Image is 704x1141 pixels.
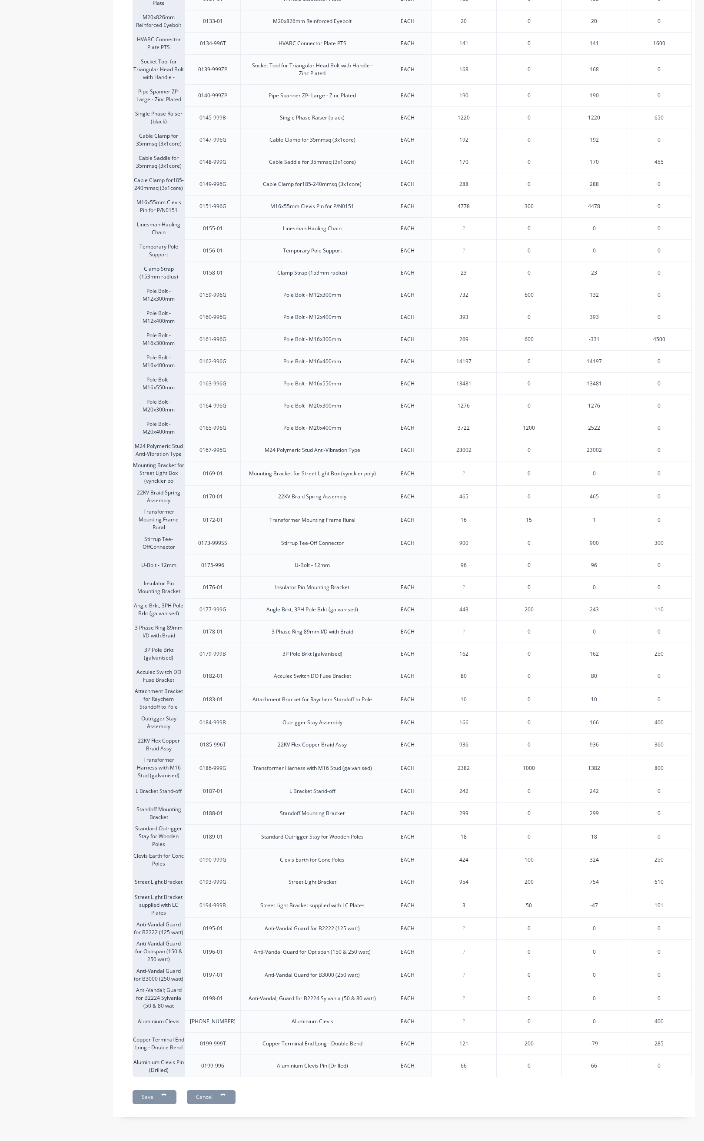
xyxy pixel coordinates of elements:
div: M24 Polymeric Stud Anti-Vibration Type [133,439,185,461]
div: 1220 [561,106,627,129]
span: 0 [528,787,531,795]
div: ? [432,240,496,262]
div: 393 [432,306,496,328]
div: 0178-01 [203,628,223,636]
span: 4500 [653,335,665,343]
div: 900 [561,532,627,554]
div: EACH [401,672,415,680]
div: 465 [561,485,627,507]
span: 0 [658,17,661,25]
span: 800 [654,764,664,772]
div: 0167-996G [199,446,226,454]
span: 0 [658,380,661,388]
span: 110 [654,606,664,614]
div: Standard Outrigger Stay for Wooden Poles [133,824,185,849]
span: 0 [658,247,661,255]
div: Transformer Mounting Frame Rural [133,507,185,532]
div: M20x826mm Reinforced Eyebolt [133,10,185,32]
div: 269 [432,328,496,350]
div: 4478 [561,195,627,217]
div: 3722 [432,417,496,439]
span: 0 [528,313,531,321]
span: 0 [528,628,531,636]
div: EACH [401,180,415,188]
div: EACH [401,158,415,166]
div: Cable Saddle for 35mmsq (3x1core) [269,158,356,166]
div: Cable Clamp for 35mmsq (3x1core) [269,136,355,144]
div: EACH [401,17,415,25]
div: 936 [432,734,496,756]
span: 300 [525,202,534,210]
div: 0162-996G [199,358,226,365]
span: 0 [528,269,531,277]
div: 168 [561,54,627,84]
div: 299 [432,803,496,824]
div: EACH [401,424,415,432]
div: Pole Bolt - M20x300mm [133,395,185,417]
div: 0147-996G [199,136,226,144]
div: 10 [432,689,496,710]
div: 0165-996G [199,424,226,432]
span: 600 [525,291,534,299]
div: Linesman Hauling Chain [283,225,342,232]
div: EACH [401,764,415,772]
div: 288 [561,173,627,195]
div: 0183-01 [203,696,223,703]
span: 0 [658,470,661,478]
span: 0 [658,66,661,73]
span: 0 [528,402,531,410]
div: 0176-01 [203,584,223,591]
div: 732 [432,284,496,306]
div: 0 [561,239,627,262]
div: 1276 [561,395,627,417]
div: 299 [561,802,627,824]
div: 0151-996G [199,202,226,210]
div: 0188-01 [203,809,223,817]
div: Pole Bolt - M16x550mm [283,380,341,388]
div: Pole Bolt - M16x400mm [133,350,185,372]
div: 243 [561,598,627,620]
div: Linesman Hauling Chain [133,217,185,239]
div: 190 [432,85,496,106]
div: 0 [561,217,627,239]
div: EACH [401,291,415,299]
div: 16 [432,509,496,531]
div: Angle Brkt, 3PH Pole Brkt (galvanised) [266,606,358,614]
div: Pipe Spanner ZP- Large - Zinc Plated [133,84,185,106]
div: M20x826mm Reinforced Eyebolt [273,17,352,25]
div: 0158-01 [203,269,223,277]
div: 0186-999G [199,764,226,772]
span: 0 [658,516,661,524]
div: Temporary Pole Support [283,247,342,255]
div: 0 [561,620,627,643]
div: 0159-996G [199,291,226,299]
div: Outrigger Stay Assembly [133,711,185,733]
div: EACH [401,650,415,658]
span: 600 [525,335,534,343]
div: U-Bolt - 12mm [133,554,185,576]
div: U-Bolt - 12mm [295,561,330,569]
div: 14197 [561,350,627,372]
div: Transformer Harness with M16 Stud (galvanised) [253,764,372,772]
div: 0173-999SS [198,539,227,547]
div: M16x55mm Clevis Pin for P/N0151 [133,195,185,217]
span: 0 [658,446,661,454]
span: 0 [528,92,531,100]
div: 1276 [432,395,496,417]
span: 15 [526,516,532,524]
div: EACH [401,136,415,144]
div: 14197 [432,351,496,372]
div: EACH [401,358,415,365]
div: 0133-01 [203,17,223,25]
div: 0184-999B [199,719,226,726]
div: 170 [432,151,496,173]
div: M16x55mm Clevis Pin for P/N0151 [270,202,354,210]
div: Clevis Earth for Conc Poles [133,849,185,871]
span: 0 [528,672,531,680]
div: EACH [401,380,415,388]
div: Cable Clamp for185-240mmsq (3x1core) [133,173,185,195]
div: Insulator Pin Mounting Bracket [275,584,349,591]
div: Acculec Switch DO Fuse Bracket [133,665,185,687]
div: EACH [401,787,415,795]
span: 0 [528,741,531,749]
